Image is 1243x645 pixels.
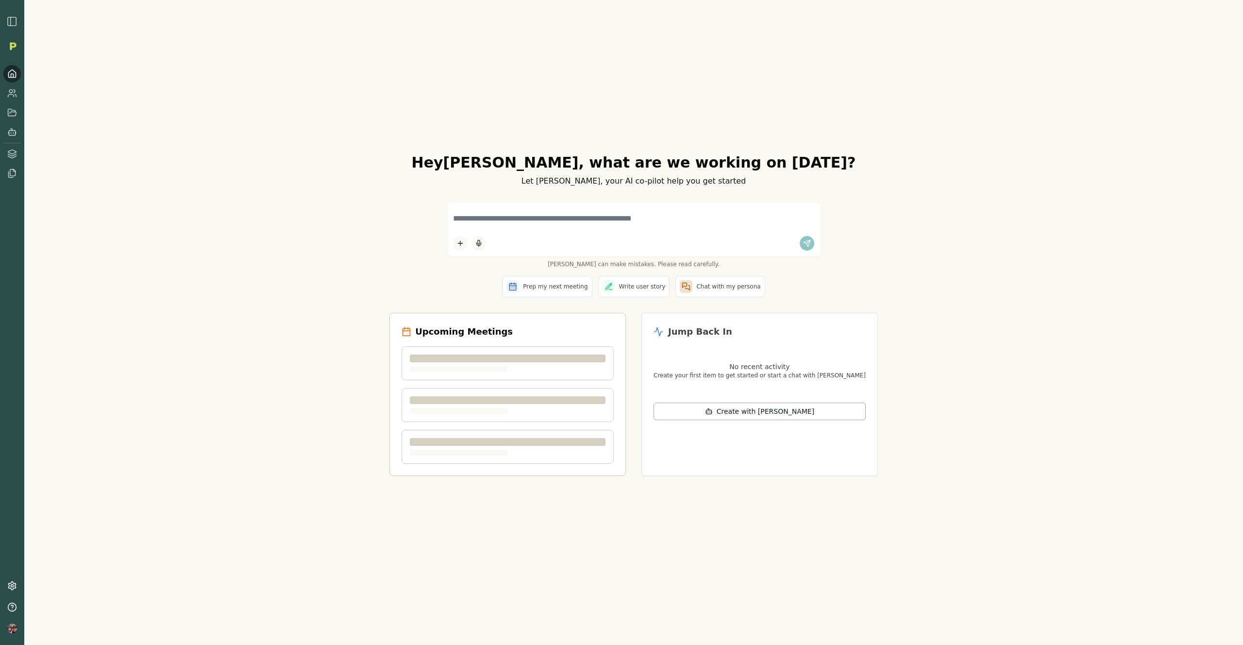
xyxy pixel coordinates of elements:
span: Create with [PERSON_NAME] [717,407,814,416]
button: Create with [PERSON_NAME] [654,403,866,420]
button: Send message [800,236,814,251]
button: Chat with my persona [675,276,765,297]
h1: Hey [PERSON_NAME] , what are we working on [DATE]? [389,154,878,171]
button: Help [3,598,21,616]
img: sidebar [6,16,18,27]
p: Create your first item to get started or start a chat with [PERSON_NAME] [654,372,866,379]
button: Write user story [598,276,670,297]
button: Prep my next meeting [502,276,592,297]
button: Add content to chat [453,236,468,251]
img: profile [7,624,17,633]
button: Start dictation [471,236,486,251]
h2: Upcoming Meetings [415,325,513,339]
p: No recent activity [654,362,866,372]
span: Write user story [619,283,666,290]
span: [PERSON_NAME] can make mistakes. Please read carefully. [447,260,820,268]
h2: Jump Back In [668,325,732,339]
span: Chat with my persona [696,283,760,290]
img: Organization logo [5,39,20,53]
p: Let [PERSON_NAME], your AI co-pilot help you get started [389,175,878,187]
span: Prep my next meeting [523,283,588,290]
